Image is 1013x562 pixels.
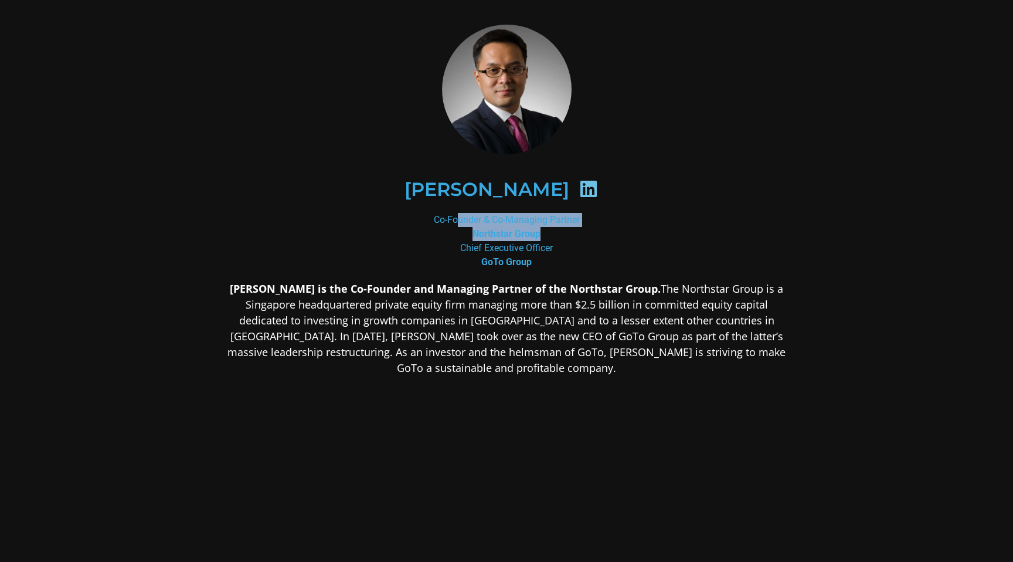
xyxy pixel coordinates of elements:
b: GoTo Group [481,256,532,268]
b: Northstar Group [472,228,541,239]
p: The Northstar Group is a Singapore headquartered private equity firm managing more than $2.5 bill... [222,281,791,376]
h2: [PERSON_NAME] [404,180,569,199]
div: Co-Founder & Co-Managing Partner Chief Executive Officer [222,213,791,269]
strong: [PERSON_NAME] is the Co-Founder and Managing Partner of the Northstar Group. [230,282,661,296]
